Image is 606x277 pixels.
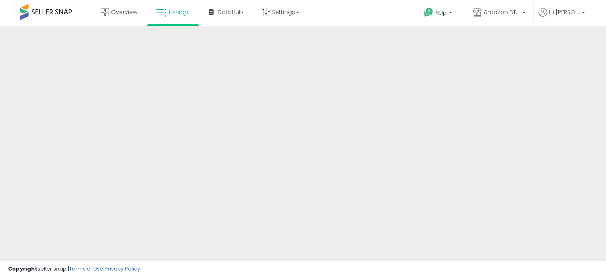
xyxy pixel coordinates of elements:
[436,9,447,16] span: Help
[8,265,38,273] strong: Copyright
[69,265,103,273] a: Terms of Use
[539,8,585,26] a: Hi [PERSON_NAME]
[111,8,137,16] span: Overview
[169,8,190,16] span: Listings
[218,8,243,16] span: DataHub
[424,7,434,17] i: Get Help
[105,265,140,273] a: Privacy Policy
[484,8,520,16] span: Amazon BTG
[549,8,579,16] span: Hi [PERSON_NAME]
[417,1,460,26] a: Help
[8,265,140,273] div: seller snap | |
